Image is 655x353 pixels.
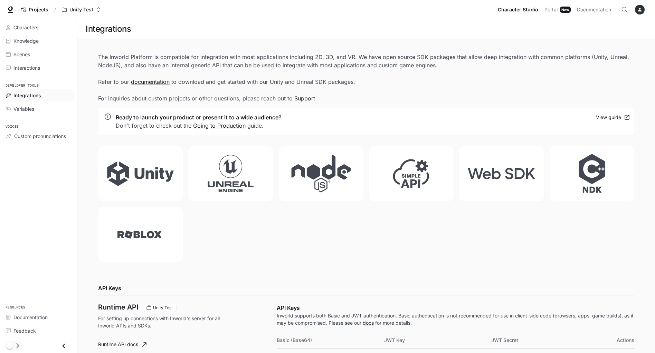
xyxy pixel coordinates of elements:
[277,312,634,326] p: Inworld supports both Basic and JWT authentication. Basic authentication is not recommended for u...
[3,103,74,115] a: Variables
[150,305,175,311] span: Unity Test
[384,332,491,349] th: JWT Key
[277,332,384,349] th: Basic (Base64)
[69,7,93,13] p: Unity Test
[577,6,611,14] span: Documentation
[495,3,541,17] a: Character Studio
[3,311,74,323] a: Documentation
[6,342,13,349] span: Dark mode toggle
[98,315,228,329] p: For setting up connections with Inworld's server for all Inworld APIs and SDKs.
[56,339,72,353] button: Close drawer
[18,3,51,17] a: Go to projects
[498,6,538,14] span: Character Studio
[14,133,66,140] span: Custom pronunciations
[13,24,38,31] span: Characters
[3,21,74,33] a: Characters
[95,337,149,351] a: Runtime API docs
[193,122,246,129] a: Going to Production
[594,112,631,123] a: View guide
[3,48,74,60] a: Scenes
[131,78,170,85] a: documentation
[116,121,282,130] p: Don't forget to check out the guide.
[491,332,598,349] th: JWT Secret
[560,7,571,13] div: New
[13,105,34,112] span: Variables
[116,113,282,121] p: Ready to launch your product or present it to a wide audience?
[542,3,573,17] a: PortalNew
[86,22,131,36] h1: Integrations
[544,6,558,14] span: Portal
[3,130,74,142] a: Custom pronunciations
[13,92,41,99] span: Integrations
[363,320,374,326] a: docs
[3,62,74,74] a: Interactions
[98,284,634,292] h2: API Keys
[618,3,632,17] button: Open Command Menu
[13,37,39,45] span: Knowledge
[13,51,30,58] span: Scenes
[3,89,74,101] a: Integrations
[277,304,634,312] p: API Keys
[51,6,59,13] div: /
[59,3,104,17] button: Open workspace menu
[13,327,36,334] span: Feedback
[599,332,634,349] th: Actions
[13,64,40,71] span: Interactions
[13,314,48,321] span: Documentation
[29,7,48,13] span: Projects
[596,113,621,122] div: View guide
[98,53,634,102] p: The Inworld Platform is compatible for integration with most applications including 2D, 3D, and V...
[3,35,74,47] a: Knowledge
[574,3,616,17] a: Documentation
[98,304,138,311] h3: Runtime API
[3,325,74,337] a: Feedback
[144,304,177,312] div: These keys will apply to your current workspace only
[294,95,315,102] a: Support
